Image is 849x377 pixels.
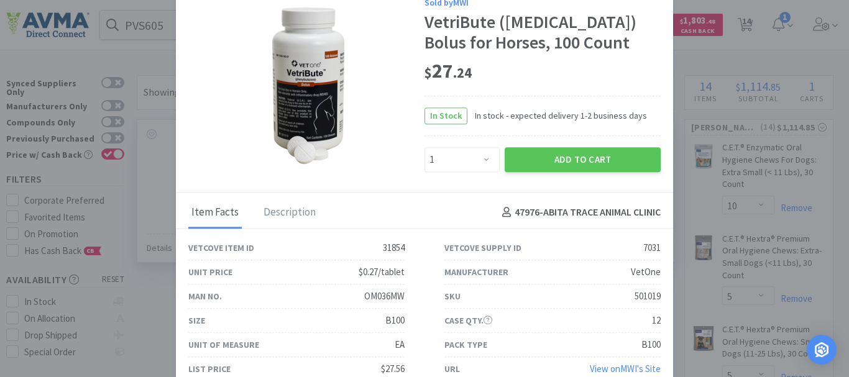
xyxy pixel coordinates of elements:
div: Man No. [188,289,222,303]
span: In stock - expected delivery 1-2 business days [467,109,647,122]
div: URL [444,362,460,376]
div: 7031 [643,240,661,255]
span: . 24 [453,64,472,81]
button: Add to Cart [505,147,661,172]
div: List Price [188,362,231,376]
div: Size [188,314,205,327]
div: OM036MW [364,289,405,304]
div: 31854 [383,240,405,255]
div: Vetcove Supply ID [444,241,521,255]
span: In Stock [425,108,467,124]
div: Vetcove Item ID [188,241,254,255]
a: View onMWI's Site [590,363,661,375]
div: Case Qty. [444,314,492,327]
div: EA [395,337,405,352]
div: $27.56 [381,361,405,376]
span: $ [424,64,432,81]
span: 27 [424,58,472,83]
div: Manufacturer [444,265,508,279]
div: Item Facts [188,198,242,229]
div: B100 [385,313,405,328]
div: SKU [444,289,461,303]
div: Description [260,198,319,229]
div: Unit Price [188,265,232,279]
div: Pack Type [444,338,487,352]
div: VetOne [631,265,661,279]
div: Open Intercom Messenger [807,335,837,365]
img: c783a309c98644ceb190bd2a179b377e_7031.png [264,3,349,165]
h4: 47976 - ABITA TRACE ANIMAL CLINIC [497,205,661,221]
div: 12 [652,313,661,328]
div: 501019 [635,289,661,304]
div: Unit of Measure [188,338,259,352]
div: B100 [641,337,661,352]
div: $0.27/tablet [359,265,405,279]
div: VetriBute ([MEDICAL_DATA]) Bolus for Horses, 100 Count [424,12,661,53]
